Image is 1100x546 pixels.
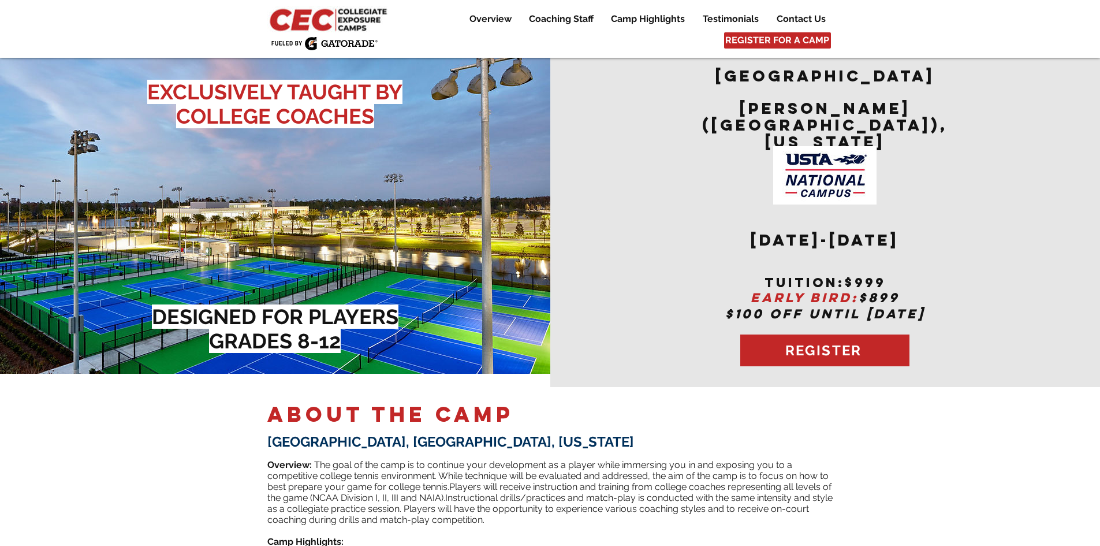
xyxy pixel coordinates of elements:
[771,12,831,26] p: Contact Us
[520,12,602,26] a: Coaching Staff
[751,289,859,306] span: EARLY BIRD:
[267,492,833,525] span: Instructional drills/practices and match-play is conducted with the same intensity and style as a...
[725,306,925,322] span: $100 OFF UNTIL [DATE]
[859,289,900,306] span: $899
[461,12,520,26] a: Overview
[267,481,831,503] span: Players will receive instruction and training from college coaches representing all levels of the...
[694,12,767,26] a: Testimonials
[464,12,517,26] p: Overview
[725,34,829,47] span: REGISTER FOR A CAMP
[724,32,831,49] a: REGISTER FOR A CAMP
[751,230,899,250] span: [DATE]-[DATE]
[267,459,829,492] span: ​ The goal of the camp is to continue your development as a player while immersing you in and exp...
[267,459,312,470] span: Overview:
[765,274,886,291] span: tuition:$999
[785,342,862,359] span: REGISTER
[715,66,935,86] span: [GEOGRAPHIC_DATA]
[523,12,599,26] p: Coaching Staff
[768,12,834,26] a: Contact Us
[773,146,877,205] img: USTA Campus image_edited.jpg
[271,36,378,50] img: Fueled by Gatorade.png
[740,98,911,118] span: [PERSON_NAME]
[740,335,909,366] a: REGISTER
[267,401,514,428] span: ABOUT THE CAMP
[152,304,398,329] span: DESIGNED FOR PLAYERS
[605,12,691,26] p: Camp Highlights
[702,115,948,151] span: ([GEOGRAPHIC_DATA]), [US_STATE]
[267,433,634,450] span: [GEOGRAPHIC_DATA], [GEOGRAPHIC_DATA], [US_STATE]
[602,12,693,26] a: Camp Highlights
[267,6,392,32] img: CEC Logo Primary_edited.jpg
[147,80,402,128] span: EXCLUSIVELY TAUGHT BY COLLEGE COACHES
[452,12,834,26] nav: Site
[209,329,341,353] span: GRADES 8-12
[697,12,765,26] p: Testimonials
